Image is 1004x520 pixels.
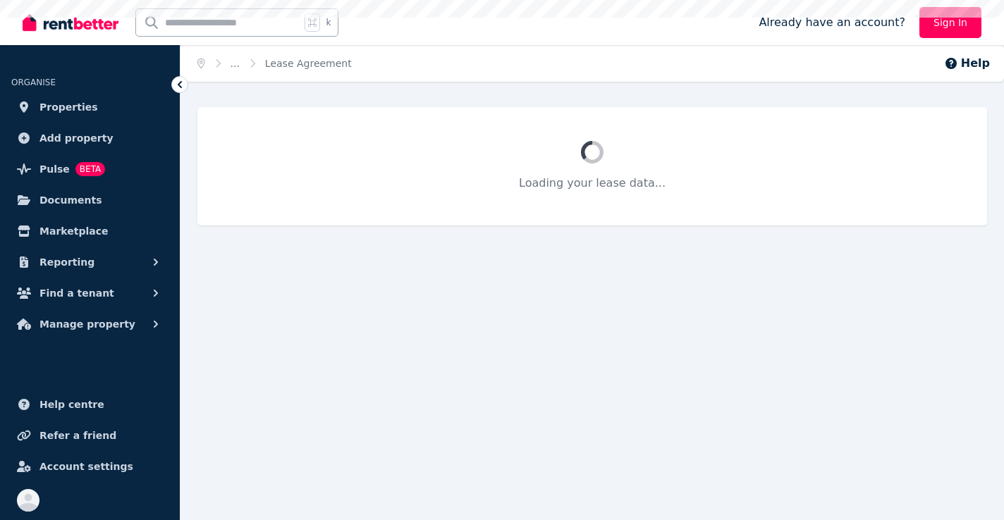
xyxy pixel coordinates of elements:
a: Refer a friend [11,421,169,450]
span: Documents [39,192,102,209]
a: PulseBETA [11,155,169,183]
nav: Breadcrumb [180,45,369,82]
span: Find a tenant [39,285,114,302]
span: Properties [39,99,98,116]
span: Manage property [39,316,135,333]
a: Help centre [11,390,169,419]
span: Add property [39,130,114,147]
button: Find a tenant [11,279,169,307]
span: Reporting [39,254,94,271]
p: Loading your lease data... [231,175,953,192]
img: RentBetter [23,12,118,33]
a: Sign In [919,7,981,38]
a: Account settings [11,452,169,481]
span: Already have an account? [759,14,905,31]
a: ... [231,58,240,69]
a: Add property [11,124,169,152]
span: Account settings [39,458,133,475]
span: Marketplace [39,223,108,240]
button: Manage property [11,310,169,338]
button: Help [944,55,990,72]
span: Help centre [39,396,104,413]
span: ORGANISE [11,78,56,87]
a: Marketplace [11,217,169,245]
span: Lease Agreement [265,56,352,70]
button: Reporting [11,248,169,276]
a: Properties [11,93,169,121]
span: Refer a friend [39,427,116,444]
span: BETA [75,162,105,176]
span: Pulse [39,161,70,178]
a: Documents [11,186,169,214]
span: k [326,17,331,28]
